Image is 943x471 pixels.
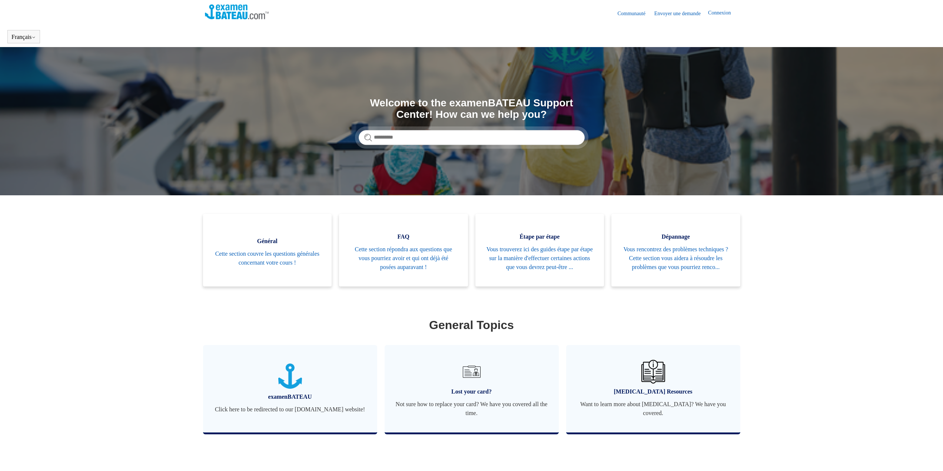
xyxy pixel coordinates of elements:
[214,392,366,401] span: examenBATEAU
[205,4,269,19] img: Page d’accueil du Centre d’aide Examen Bateau
[487,232,593,241] span: Étape par étape
[278,364,302,389] img: 01JTNN85WSQ5FQ6HNXPDSZ7SRA
[475,214,604,286] a: Étape par étape Vous trouverez ici des guides étape par étape sur la manière d'effectuer certaine...
[339,214,468,286] a: FAQ Cette section répondra aux questions que vous pourriez avoir et qui ont déjà été posées aupar...
[622,245,729,272] span: Vous rencontrez des problèmes techniques ? Cette section vous aidera à résoudre les problèmes que...
[214,405,366,414] span: Click here to be redirected to our [DOMAIN_NAME] website!
[577,400,729,418] span: Want to learn more about [MEDICAL_DATA]? We have you covered.
[205,316,738,334] h1: General Topics
[918,446,937,465] div: Live chat
[350,245,457,272] span: Cette section répondra aux questions que vous pourriez avoir et qui ont déjà été posées auparavant !
[577,387,729,396] span: [MEDICAL_DATA] Resources
[203,345,377,432] a: examenBATEAU Click here to be redirected to our [DOMAIN_NAME] website!
[617,10,653,17] a: Communauté
[622,232,729,241] span: Dépannage
[708,9,738,18] a: Connexion
[566,345,740,432] a: [MEDICAL_DATA] Resources Want to learn more about [MEDICAL_DATA]? We have you covered.
[396,387,548,396] span: Lost your card?
[350,232,457,241] span: FAQ
[460,360,484,384] img: 01JRG6G4NA4NJ1BVG8MJM761YH
[359,130,585,145] input: Rechercher
[611,214,740,286] a: Dépannage Vous rencontrez des problèmes techniques ? Cette section vous aidera à résoudre les pro...
[11,34,36,40] button: Français
[214,249,321,267] span: Cette section couvre les questions générales concernant votre cours !
[654,10,708,17] a: Envoyer une demande
[641,360,665,384] img: 01JHREV2E6NG3DHE8VTG8QH796
[359,97,585,120] h1: Welcome to the examenBATEAU Support Center! How can we help you?
[385,345,559,432] a: Lost your card? Not sure how to replace your card? We have you covered all the time.
[487,245,593,272] span: Vous trouverez ici des guides étape par étape sur la manière d'effectuer certaines actions que vo...
[396,400,548,418] span: Not sure how to replace your card? We have you covered all the time.
[203,214,332,286] a: Général Cette section couvre les questions générales concernant votre cours !
[214,237,321,246] span: Général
